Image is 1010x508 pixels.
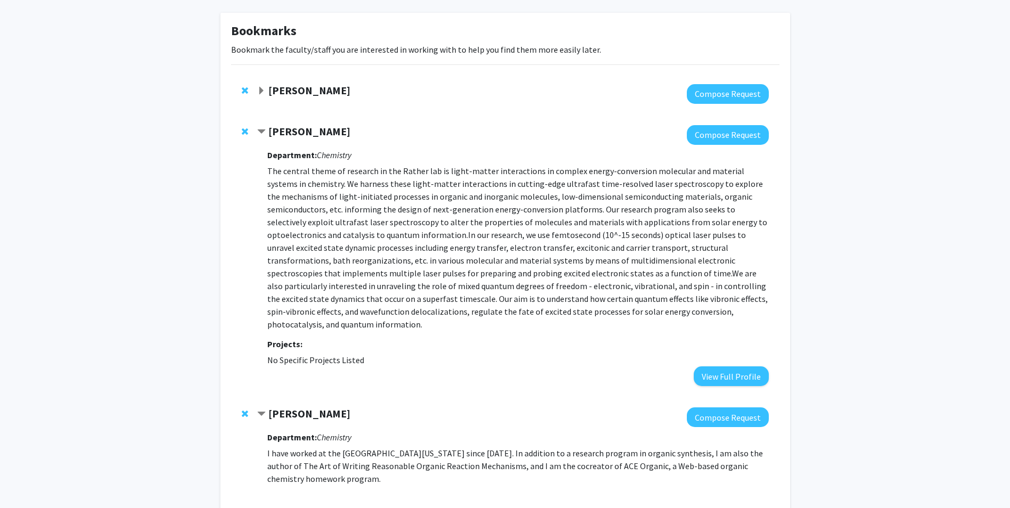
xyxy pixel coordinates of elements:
p: Bookmark the faculty/staff you are interested in working with to help you find them more easily l... [231,43,779,56]
span: Contract Robert Grossman Bookmark [257,410,266,419]
button: View Full Profile [694,366,769,386]
strong: [PERSON_NAME] [268,84,350,97]
h1: Bookmarks [231,23,779,39]
span: We are also particularly interested in unraveling the role of mixed quantum degrees of freedom - ... [267,268,768,330]
span: Remove Shahnawaz Rather from bookmarks [242,127,248,136]
strong: [PERSON_NAME] [268,125,350,138]
button: Compose Request to Barbara Knutson [687,84,769,104]
span: Contract Shahnawaz Rather Bookmark [257,128,266,136]
button: Compose Request to Shahnawaz Rather [687,125,769,145]
p: The central theme of research in the Rather lab is light-matter interactions in complex energy-co... [267,165,768,331]
strong: Projects: [267,339,302,349]
p: I have worked at the [GEOGRAPHIC_DATA][US_STATE] since [DATE]. In addition to a research program ... [267,447,768,498]
span: Remove Robert Grossman from bookmarks [242,409,248,418]
iframe: Chat [8,460,45,500]
button: Compose Request to Robert Grossman [687,407,769,427]
span: In our research, we use femtosecond (10^-15 seconds) optical laser pulses to unravel excited stat... [267,230,746,278]
strong: [PERSON_NAME] [268,407,350,420]
span: Remove Barbara Knutson from bookmarks [242,86,248,95]
span: Expand Barbara Knutson Bookmark [257,87,266,95]
i: Chemistry [317,432,351,443]
strong: Department: [267,150,317,160]
strong: Department: [267,432,317,443]
i: Chemistry [317,150,351,160]
span: No Specific Projects Listed [267,355,364,365]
